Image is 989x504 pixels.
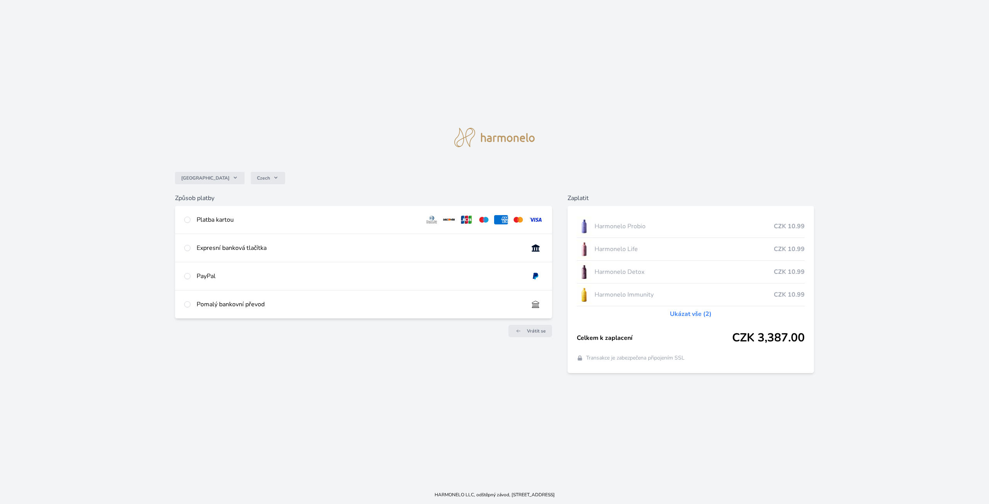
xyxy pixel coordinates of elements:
[774,267,805,277] span: CZK 10.99
[511,215,525,224] img: mc.svg
[577,333,732,343] span: Celkem k zaplacení
[454,128,535,147] img: logo.svg
[528,243,543,253] img: onlineBanking_CZ.svg
[197,272,522,281] div: PayPal
[494,215,508,224] img: amex.svg
[528,215,543,224] img: visa.svg
[442,215,456,224] img: discover.svg
[774,290,805,299] span: CZK 10.99
[732,331,805,345] span: CZK 3,387.00
[774,222,805,231] span: CZK 10.99
[670,309,712,319] a: Ukázat vše (2)
[577,262,591,282] img: DETOX_se_stinem_x-lo.jpg
[181,175,229,181] span: [GEOGRAPHIC_DATA]
[595,244,773,254] span: Harmonelo Life
[577,285,591,304] img: IMMUNITY_se_stinem_x-lo.jpg
[508,325,552,337] a: Vrátit se
[425,215,439,224] img: diners.svg
[595,267,773,277] span: Harmonelo Detox
[459,215,474,224] img: jcb.svg
[251,172,285,184] button: Czech
[595,222,773,231] span: Harmonelo Probio
[175,172,245,184] button: [GEOGRAPHIC_DATA]
[527,328,546,334] span: Vrátit se
[577,239,591,259] img: CLEAN_LIFE_se_stinem_x-lo.jpg
[577,217,591,236] img: CLEAN_PROBIO_se_stinem_x-lo.jpg
[595,290,773,299] span: Harmonelo Immunity
[774,244,805,254] span: CZK 10.99
[528,272,543,281] img: paypal.svg
[477,215,491,224] img: maestro.svg
[586,354,685,362] span: Transakce je zabezpečena připojením SSL
[197,243,522,253] div: Expresní banková tlačítka
[197,300,522,309] div: Pomalý bankovní převod
[528,300,543,309] img: bankTransfer_IBAN.svg
[175,193,552,203] h6: Způsob platby
[257,175,270,181] span: Czech
[197,215,418,224] div: Platba kartou
[568,193,814,203] h6: Zaplatit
